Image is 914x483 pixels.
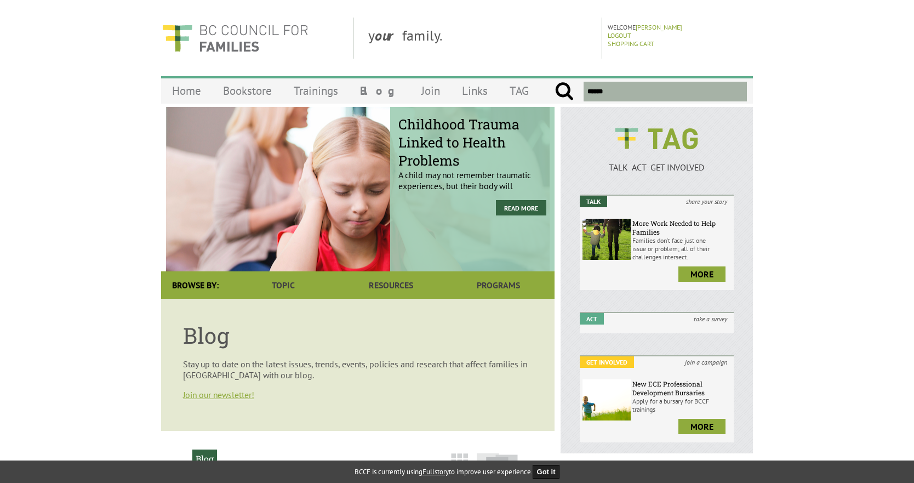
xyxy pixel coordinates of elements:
a: Grid View [448,458,471,476]
p: Apply for a bursary for BCCF trainings [632,397,731,413]
a: Resources [337,271,444,299]
a: Read More [496,200,546,215]
a: Links [451,78,499,104]
div: Browse By: [161,271,230,299]
em: Talk [580,196,607,207]
a: Fullstory [422,467,449,476]
img: slide-icon.png [477,453,518,470]
a: Bookstore [212,78,283,104]
h6: More Work Needed to Help Families [632,219,731,236]
p: TALK ACT GET INVOLVED [580,162,734,173]
a: Blog [349,78,410,104]
a: TAG [499,78,540,104]
input: Submit [555,82,574,101]
a: more [678,266,726,282]
a: Trainings [283,78,349,104]
em: Get Involved [580,356,634,368]
a: Programs [445,271,552,299]
i: share your story [679,196,734,207]
p: Welcome [608,23,750,31]
span: Childhood Trauma Linked to Health Problems [398,115,546,169]
h6: New ECE Professional Development Bursaries [632,379,731,397]
h1: Blog [183,321,533,350]
a: [PERSON_NAME] [636,23,682,31]
div: y family. [359,18,602,59]
a: Topic [230,271,337,299]
strong: our [375,26,402,44]
h2: Blog [192,450,217,468]
i: take a survey [687,313,734,325]
a: Slide View [473,458,521,476]
a: Home [161,78,212,104]
img: BC Council for FAMILIES [161,18,309,59]
img: BCCF's TAG Logo [607,118,706,160]
img: grid-icon.png [451,453,468,470]
button: Got it [533,465,560,479]
a: Join [410,78,451,104]
p: Families don’t face just one issue or problem; all of their challenges intersect. [632,236,731,261]
a: Shopping Cart [608,39,654,48]
a: TALK ACT GET INVOLVED [580,151,734,173]
i: join a campaign [678,356,734,368]
a: more [678,419,726,434]
p: Stay up to date on the latest issues, trends, events, policies and research that affect families ... [183,359,533,380]
a: Join our newsletter! [183,389,254,400]
em: Act [580,313,604,325]
a: Logout [608,31,631,39]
